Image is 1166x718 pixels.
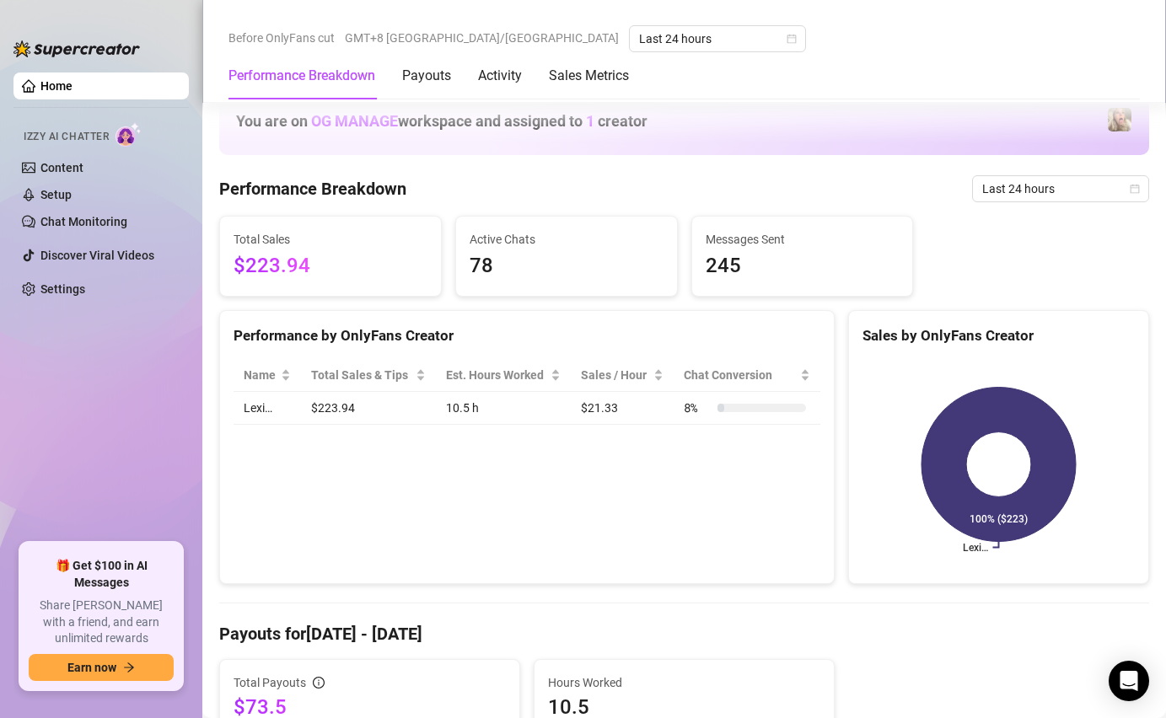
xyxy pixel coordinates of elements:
span: Chat Conversion [684,366,797,384]
td: 10.5 h [436,392,572,425]
span: 8 % [684,399,711,417]
th: Sales / Hour [571,359,673,392]
span: Before OnlyFans cut [228,25,335,51]
span: Sales / Hour [581,366,649,384]
div: Open Intercom Messenger [1109,661,1149,701]
img: Lexi [1108,108,1131,131]
span: $223.94 [234,250,427,282]
span: Total Sales & Tips [311,366,412,384]
a: Setup [40,188,72,201]
text: Lexi… [963,542,988,554]
td: $223.94 [301,392,436,425]
span: arrow-right [123,662,135,673]
span: Earn now [67,661,116,674]
th: Name [234,359,301,392]
span: Total Payouts [234,673,306,692]
h1: You are on workspace and assigned to creator [236,112,647,131]
td: Lexi… [234,392,301,425]
a: Discover Viral Videos [40,249,154,262]
div: Performance Breakdown [228,66,375,86]
span: Share [PERSON_NAME] with a friend, and earn unlimited rewards [29,597,174,647]
span: Active Chats [470,230,664,249]
span: Last 24 hours [639,26,796,51]
div: Performance by OnlyFans Creator [234,324,820,347]
a: Chat Monitoring [40,215,127,228]
h4: Performance Breakdown [219,177,406,201]
span: Total Sales [234,230,427,249]
span: Last 24 hours [982,176,1139,201]
span: Izzy AI Chatter [24,129,109,145]
span: OG MANAGE [311,112,398,130]
a: Home [40,79,73,93]
div: Activity [478,66,522,86]
h4: Payouts for [DATE] - [DATE] [219,622,1149,646]
div: Est. Hours Worked [446,366,548,384]
th: Chat Conversion [674,359,820,392]
span: Name [244,366,277,384]
span: 245 [706,250,900,282]
span: GMT+8 [GEOGRAPHIC_DATA]/[GEOGRAPHIC_DATA] [345,25,619,51]
button: Earn nowarrow-right [29,654,174,681]
span: calendar [1130,184,1140,194]
span: 78 [470,250,664,282]
div: Sales Metrics [549,66,629,86]
span: Messages Sent [706,230,900,249]
th: Total Sales & Tips [301,359,436,392]
span: Hours Worked [548,673,820,692]
a: Content [40,161,83,174]
img: logo-BBDzfeDw.svg [13,40,140,57]
div: Payouts [402,66,451,86]
span: info-circle [313,677,325,689]
td: $21.33 [571,392,673,425]
a: Settings [40,282,85,296]
span: calendar [787,34,797,44]
span: 🎁 Get $100 in AI Messages [29,558,174,591]
div: Sales by OnlyFans Creator [862,324,1135,347]
img: AI Chatter [116,122,142,147]
span: 1 [586,112,594,130]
